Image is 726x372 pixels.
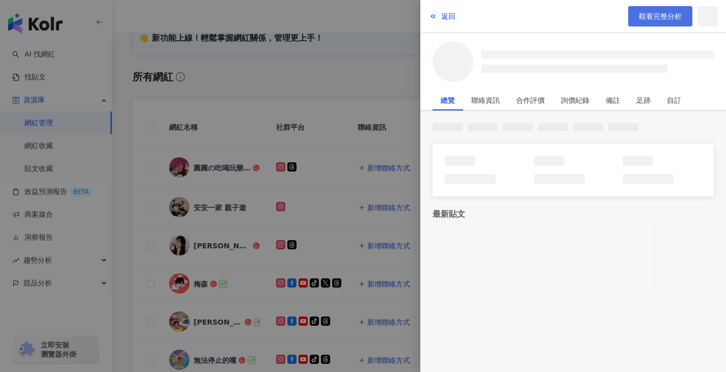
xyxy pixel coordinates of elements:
[471,90,500,110] div: 聯絡資訊
[628,6,692,26] a: 觀看完整分析
[441,90,455,110] div: 總覽
[636,90,651,110] div: 足跡
[428,6,456,26] button: 返回
[639,12,682,20] span: 觀看完整分析
[433,209,714,220] div: 最新貼文
[516,90,545,110] div: 合作評價
[667,90,681,110] div: 自訂
[606,90,620,110] div: 備註
[441,12,455,20] span: 返回
[561,90,589,110] div: 詢價紀錄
